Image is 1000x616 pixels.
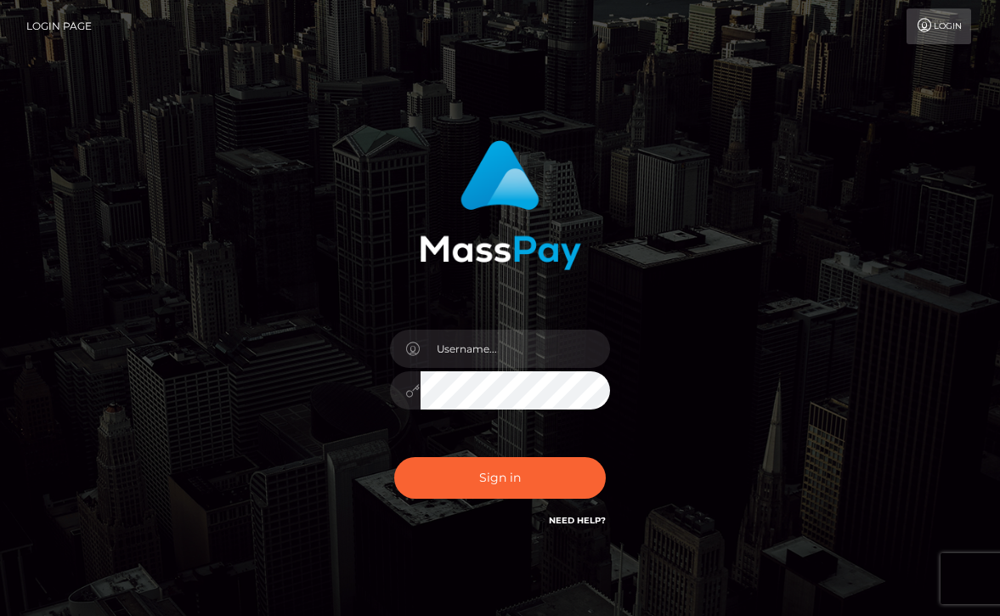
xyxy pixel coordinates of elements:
[26,8,92,44] a: Login Page
[420,140,581,270] img: MassPay Login
[549,515,606,526] a: Need Help?
[394,457,607,499] button: Sign in
[421,330,611,368] input: Username...
[907,8,971,44] a: Login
